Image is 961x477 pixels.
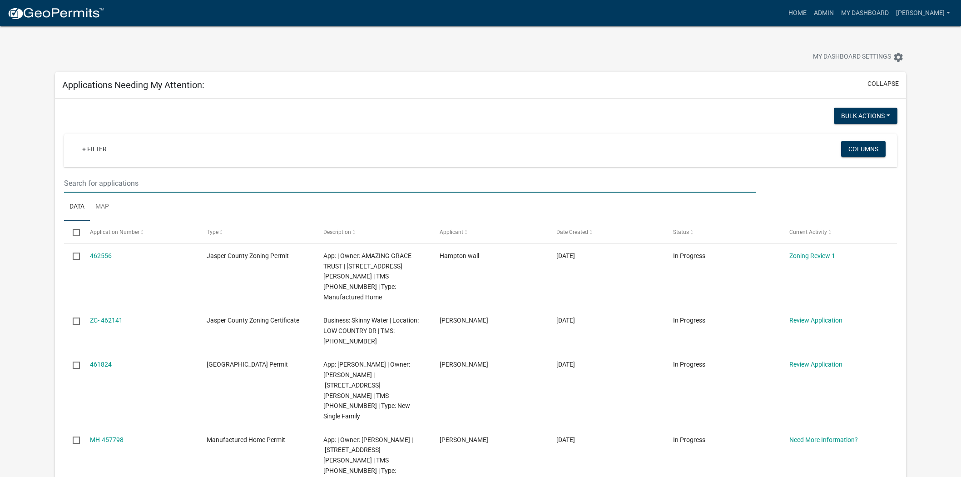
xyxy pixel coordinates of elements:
[673,252,705,259] span: In Progress
[440,229,463,235] span: Applicant
[64,174,756,193] input: Search for applications
[806,48,911,66] button: My Dashboard Settingssettings
[789,317,842,324] a: Review Application
[810,5,837,22] a: Admin
[841,141,886,157] button: Columns
[431,221,548,243] datatable-header-cell: Applicant
[90,229,139,235] span: Application Number
[81,221,198,243] datatable-header-cell: Application Number
[813,52,891,63] span: My Dashboard Settings
[198,221,315,243] datatable-header-cell: Type
[789,229,827,235] span: Current Activity
[440,361,488,368] span: Felix Rivera
[62,79,204,90] h5: Applications Needing My Attention:
[893,52,904,63] i: settings
[207,436,285,443] span: Manufactured Home Permit
[207,252,289,259] span: Jasper County Zoning Permit
[207,317,299,324] span: Jasper County Zoning Certificate
[90,317,123,324] a: ZC- 462141
[207,229,218,235] span: Type
[90,193,114,222] a: Map
[837,5,892,22] a: My Dashboard
[556,436,575,443] span: 07/31/2025
[785,5,810,22] a: Home
[556,317,575,324] span: 08/11/2025
[207,361,288,368] span: Jasper County Building Permit
[323,229,351,235] span: Description
[673,229,689,235] span: Status
[440,317,488,324] span: Gina Halker
[323,317,419,345] span: Business: Skinny Water | Location: LOW COUNTRY DR | TMS: 083-00-03-067
[789,436,858,443] a: Need More Information?
[556,361,575,368] span: 08/11/2025
[673,317,705,324] span: In Progress
[673,361,705,368] span: In Progress
[789,252,835,259] a: Zoning Review 1
[834,108,897,124] button: Bulk Actions
[64,221,81,243] datatable-header-cell: Select
[440,436,488,443] span: Dustin Tuten
[90,361,112,368] a: 461824
[440,252,479,259] span: Hampton wall
[323,252,411,301] span: App: | Owner: AMAZING GRACE TRUST | 4876 LOG HALL RD | TMS 060-00-05-003 | Type: Manufactured Home
[323,361,410,420] span: App: Felix Antonio Rivera | Owner: MORENO JEREMIAS | 298 MUNGIN CREEK RD | TMS 039-01-03-002 | Ty...
[789,361,842,368] a: Review Application
[548,221,664,243] datatable-header-cell: Date Created
[64,193,90,222] a: Data
[556,252,575,259] span: 08/12/2025
[90,252,112,259] a: 462556
[664,221,781,243] datatable-header-cell: Status
[892,5,954,22] a: [PERSON_NAME]
[556,229,588,235] span: Date Created
[90,436,124,443] a: MH-457798
[867,79,899,89] button: collapse
[314,221,431,243] datatable-header-cell: Description
[673,436,705,443] span: In Progress
[75,141,114,157] a: + Filter
[781,221,897,243] datatable-header-cell: Current Activity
